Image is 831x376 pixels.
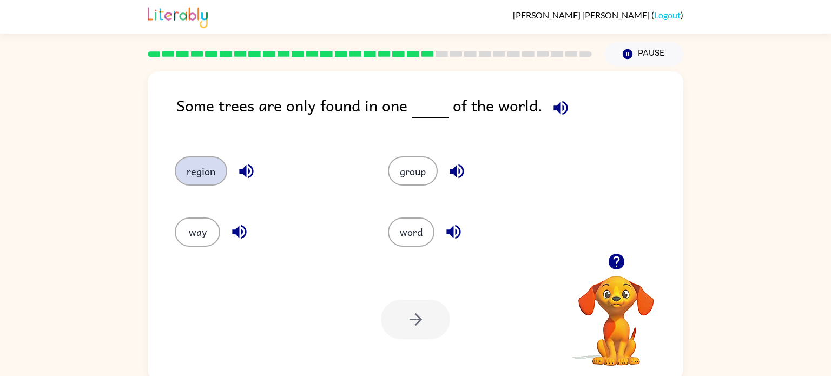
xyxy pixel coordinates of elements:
button: group [388,156,438,186]
div: ( ) [513,10,683,20]
a: Logout [654,10,681,20]
button: way [175,217,220,247]
button: region [175,156,227,186]
button: word [388,217,434,247]
video: Your browser must support playing .mp4 files to use Literably. Please try using another browser. [562,259,670,367]
img: Literably [148,4,208,28]
span: [PERSON_NAME] [PERSON_NAME] [513,10,651,20]
div: Some trees are only found in one of the world. [176,93,683,135]
button: Pause [605,42,683,67]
